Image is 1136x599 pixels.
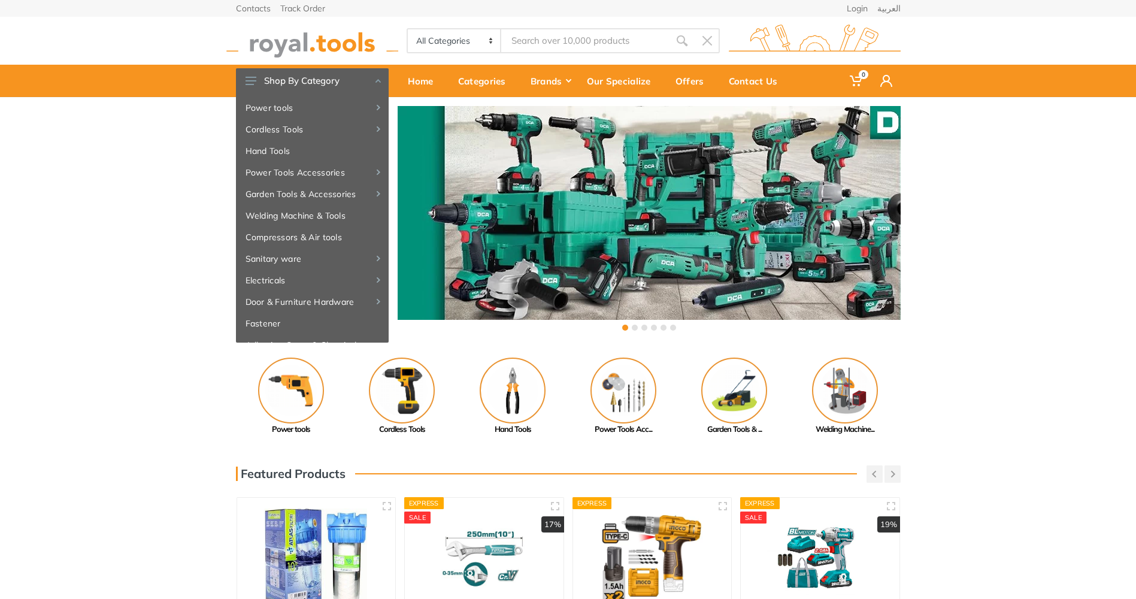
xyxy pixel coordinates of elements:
[236,291,389,313] a: Door & Furniture Hardware
[236,4,271,13] a: Contacts
[399,68,450,93] div: Home
[522,68,578,93] div: Brands
[236,162,389,183] a: Power Tools Accessories
[347,358,458,435] a: Cordless Tools
[236,270,389,291] a: Electricals
[578,68,667,93] div: Our Specialize
[679,358,790,435] a: Garden Tools & ...
[458,358,568,435] a: Hand Tools
[841,65,872,97] a: 0
[236,119,389,140] a: Cordless Tools
[280,4,325,13] a: Track Order
[812,358,878,423] img: Royal - Welding Machine & Tools
[347,423,458,435] div: Cordless Tools
[236,248,389,270] a: Sanitary ware
[847,4,868,13] a: Login
[590,358,656,423] img: Royal - Power Tools Accessories
[740,497,780,509] div: Express
[877,516,900,533] div: 19%
[404,497,444,509] div: Express
[720,65,794,97] a: Contact Us
[369,358,435,423] img: Royal - Cordless Tools
[404,512,431,524] div: SALE
[790,358,901,435] a: Welding Machine...
[740,512,767,524] div: SALE
[236,205,389,226] a: Welding Machine & Tools
[236,68,389,93] button: Shop By Category
[568,423,679,435] div: Power Tools Acc...
[729,25,901,58] img: royal.tools Logo
[236,183,389,205] a: Garden Tools & Accessories
[450,65,522,97] a: Categories
[236,97,389,119] a: Power tools
[790,423,901,435] div: Welding Machine...
[568,358,679,435] a: Power Tools Acc...
[399,65,450,97] a: Home
[720,68,794,93] div: Contact Us
[667,65,720,97] a: Offers
[236,423,347,435] div: Power tools
[408,29,502,52] select: Category
[236,313,389,334] a: Fastener
[667,68,720,93] div: Offers
[236,140,389,162] a: Hand Tools
[679,423,790,435] div: Garden Tools & ...
[877,4,901,13] a: العربية
[258,358,324,423] img: Royal - Power tools
[226,25,398,58] img: royal.tools Logo
[450,68,522,93] div: Categories
[578,65,667,97] a: Our Specialize
[236,226,389,248] a: Compressors & Air tools
[480,358,546,423] img: Royal - Hand Tools
[572,497,612,509] div: Express
[501,28,669,53] input: Site search
[701,358,767,423] img: Royal - Garden Tools & Accessories
[458,423,568,435] div: Hand Tools
[236,467,346,481] h3: Featured Products
[236,334,389,356] a: Adhesive, Spray & Chemical
[541,516,564,533] div: 17%
[236,358,347,435] a: Power tools
[859,70,868,79] span: 0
